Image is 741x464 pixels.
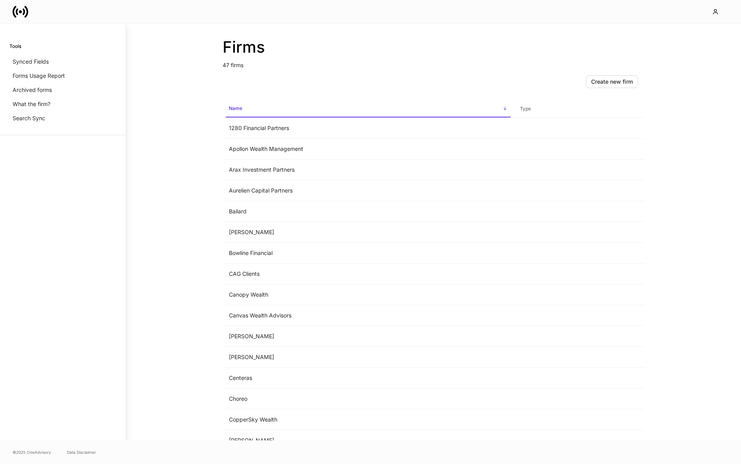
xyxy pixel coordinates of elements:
a: Archived forms [9,83,116,97]
span: Type [517,101,641,117]
td: [PERSON_NAME] [223,347,514,368]
p: Search Sync [13,114,45,122]
span: © 2025 OneAdvisory [13,449,51,455]
div: Create new firm [591,79,633,84]
a: Data Disclaimer [67,449,96,455]
a: Synced Fields [9,55,116,69]
h6: Type [520,105,531,112]
a: Search Sync [9,111,116,125]
td: Canopy Wealth [223,284,514,305]
td: Centeras [223,368,514,389]
button: Create new firm [586,75,638,88]
p: Archived forms [13,86,52,94]
td: [PERSON_NAME] [223,326,514,347]
a: What the firm? [9,97,116,111]
td: CAG Clients [223,264,514,284]
h6: Name [229,105,242,112]
h6: Tools [9,42,21,50]
td: [PERSON_NAME] [223,222,514,243]
p: 47 firms [223,57,644,69]
p: Synced Fields [13,58,49,66]
td: Apollon Wealth Management [223,139,514,160]
td: Bailard [223,201,514,222]
td: [PERSON_NAME] [223,430,514,451]
td: CopperSky Wealth [223,409,514,430]
td: Aurelien Capital Partners [223,180,514,201]
td: Canvas Wealth Advisors [223,305,514,326]
td: Choreo [223,389,514,409]
a: Forms Usage Report [9,69,116,83]
td: Arax Investment Partners [223,160,514,180]
span: Name [226,101,511,117]
p: Forms Usage Report [13,72,65,80]
h2: Firms [223,38,644,57]
p: What the firm? [13,100,50,108]
td: 1280 Financial Partners [223,118,514,139]
td: Bowline Financial [223,243,514,264]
